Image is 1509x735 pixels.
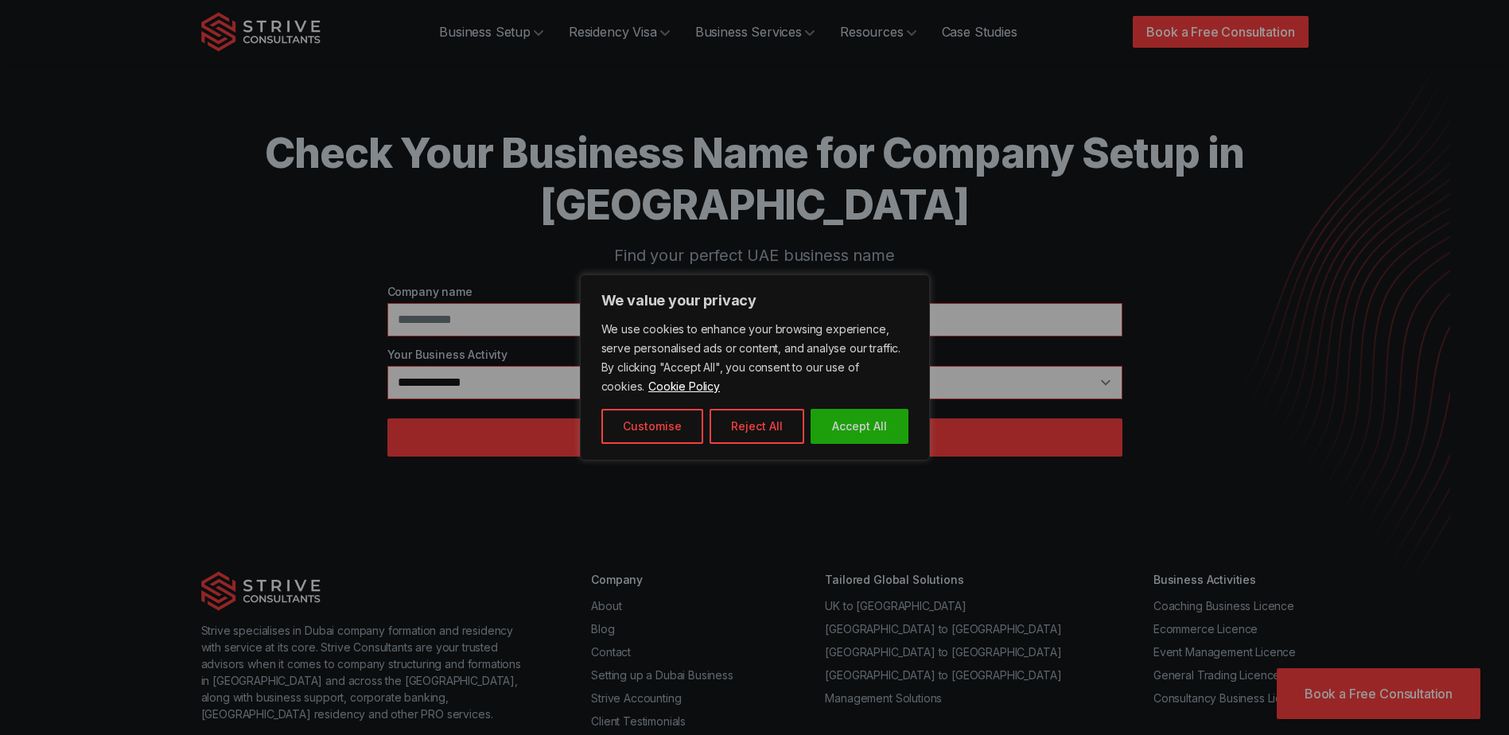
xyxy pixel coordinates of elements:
[601,320,908,396] p: We use cookies to enhance your browsing experience, serve personalised ads or content, and analys...
[601,291,908,310] p: We value your privacy
[811,409,908,444] button: Accept All
[710,409,804,444] button: Reject All
[601,409,703,444] button: Customise
[648,379,721,394] a: Cookie Policy
[580,274,930,461] div: We value your privacy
